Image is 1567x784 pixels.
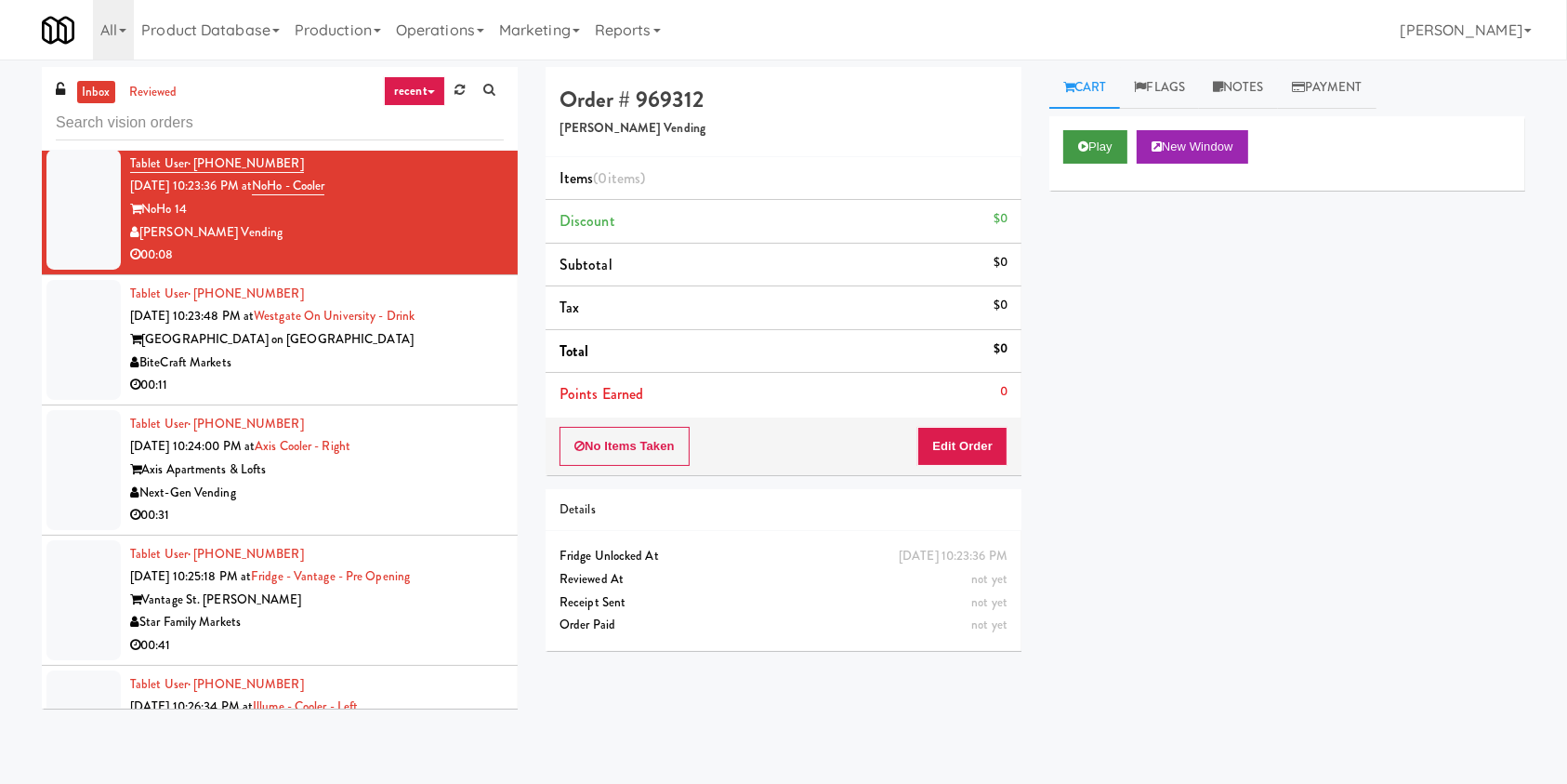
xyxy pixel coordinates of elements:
[130,244,504,267] div: 00:08
[130,221,504,245] div: [PERSON_NAME] Vending
[42,14,74,47] img: Micromart
[130,611,504,634] div: Star Family Markets
[608,167,641,189] ng-pluralize: items
[130,698,253,715] span: [DATE] 10:26:34 PM at
[560,87,1007,112] h4: Order # 969312
[899,545,1007,568] div: [DATE] 10:23:36 PM
[130,458,504,482] div: Axis Apartments & Lofts
[560,568,1007,591] div: Reviewed At
[1137,130,1248,164] button: New Window
[994,207,1007,231] div: $0
[130,634,504,658] div: 00:41
[130,177,252,194] span: [DATE] 10:23:36 PM at
[130,437,255,455] span: [DATE] 10:24:00 PM at
[252,177,324,195] a: NoHo - Cooler
[130,154,304,173] a: Tablet User· [PHONE_NUMBER]
[42,536,518,666] li: Tablet User· [PHONE_NUMBER][DATE] 10:25:18 PM atFridge - Vantage - Pre OpeningVantage St. [PERSON...
[130,482,504,505] div: Next-Gen Vending
[130,504,504,527] div: 00:31
[130,307,254,325] span: [DATE] 10:23:48 PM at
[560,383,643,405] span: Points Earned
[1063,130,1127,164] button: Play
[251,567,410,585] a: Fridge - Vantage - Pre Opening
[130,198,504,221] div: NoHo 14
[77,81,115,104] a: inbox
[593,167,645,189] span: (0 )
[125,81,182,104] a: reviewed
[384,76,445,106] a: recent
[560,340,589,362] span: Total
[971,570,1007,588] span: not yet
[560,210,615,232] span: Discount
[188,675,304,693] span: · [PHONE_NUMBER]
[130,352,504,375] div: BiteCraft Markets
[42,145,518,275] li: Tablet User· [PHONE_NUMBER][DATE] 10:23:36 PM atNoHo - CoolerNoHo 14[PERSON_NAME] Vending00:08
[255,437,350,455] a: Axis Cooler - Right
[560,591,1007,615] div: Receipt Sent
[1000,380,1007,404] div: 0
[188,415,304,432] span: · [PHONE_NUMBER]
[130,567,251,585] span: [DATE] 10:25:18 PM at
[188,545,304,563] span: · [PHONE_NUMBER]
[1278,67,1376,109] a: Payment
[994,251,1007,274] div: $0
[560,254,612,275] span: Subtotal
[130,545,304,563] a: Tablet User· [PHONE_NUMBER]
[56,106,504,140] input: Search vision orders
[130,374,504,397] div: 00:11
[42,405,518,536] li: Tablet User· [PHONE_NUMBER][DATE] 10:24:00 PM atAxis Cooler - RightAxis Apartments & LoftsNext-Ge...
[188,285,304,302] span: · [PHONE_NUMBER]
[188,154,304,172] span: · [PHONE_NUMBER]
[130,589,504,612] div: Vantage St. [PERSON_NAME]
[560,427,690,466] button: No Items Taken
[560,545,1007,568] div: Fridge Unlocked At
[42,275,518,405] li: Tablet User· [PHONE_NUMBER][DATE] 10:23:48 PM atWestgate on University - Drink[GEOGRAPHIC_DATA] o...
[971,593,1007,611] span: not yet
[560,614,1007,637] div: Order Paid
[130,415,304,432] a: Tablet User· [PHONE_NUMBER]
[560,122,1007,136] h5: [PERSON_NAME] Vending
[994,338,1007,361] div: $0
[1120,67,1199,109] a: Flags
[994,294,1007,317] div: $0
[560,167,645,189] span: Items
[971,616,1007,633] span: not yet
[130,285,304,302] a: Tablet User· [PHONE_NUMBER]
[253,698,358,715] a: Illume - Cooler - Left
[560,297,579,318] span: Tax
[560,498,1007,522] div: Details
[917,427,1007,466] button: Edit Order
[130,328,504,352] div: [GEOGRAPHIC_DATA] on [GEOGRAPHIC_DATA]
[130,675,304,693] a: Tablet User· [PHONE_NUMBER]
[1049,67,1121,109] a: Cart
[254,307,415,325] a: Westgate on University - Drink
[1199,67,1278,109] a: Notes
